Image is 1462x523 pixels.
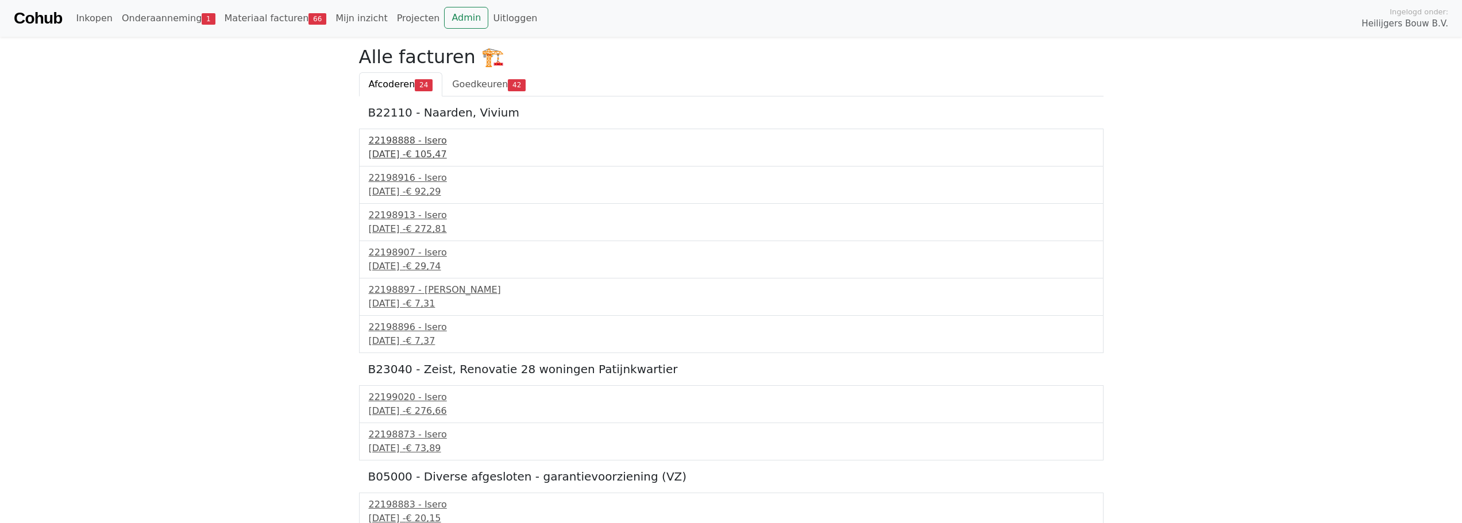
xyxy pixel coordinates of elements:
[369,320,1094,348] a: 22198896 - Isero[DATE] -€ 7,37
[406,298,435,309] span: € 7,31
[369,171,1094,199] a: 22198916 - Isero[DATE] -€ 92,29
[369,259,1094,273] div: [DATE] -
[369,171,1094,185] div: 22198916 - Isero
[406,223,446,234] span: € 272,81
[117,7,220,30] a: Onderaanneming1
[369,334,1094,348] div: [DATE] -
[452,79,508,90] span: Goedkeuren
[415,79,433,91] span: 24
[369,246,1094,259] div: 22198907 - Isero
[1390,6,1448,17] span: Ingelogd onder:
[369,222,1094,236] div: [DATE] -
[331,7,392,30] a: Mijn inzicht
[1361,17,1448,30] span: Heilijgers Bouw B.V.
[369,498,1094,512] div: 22198883 - Isero
[406,186,441,197] span: € 92,29
[406,335,435,346] span: € 7,37
[369,390,1094,404] div: 22199020 - Isero
[406,443,441,454] span: € 73,89
[71,7,117,30] a: Inkopen
[369,185,1094,199] div: [DATE] -
[369,148,1094,161] div: [DATE] -
[406,261,441,272] span: € 29,74
[359,46,1104,68] h2: Alle facturen 🏗️
[369,283,1094,311] a: 22198897 - [PERSON_NAME][DATE] -€ 7,31
[368,362,1094,376] h5: B23040 - Zeist, Renovatie 28 woningen Patijnkwartier
[368,106,1094,119] h5: B22110 - Naarden, Vivium
[406,405,446,416] span: € 276,66
[369,79,415,90] span: Afcoderen
[369,283,1094,297] div: 22198897 - [PERSON_NAME]
[369,390,1094,418] a: 22199020 - Isero[DATE] -€ 276,66
[220,7,331,30] a: Materiaal facturen66
[308,13,326,25] span: 66
[508,79,526,91] span: 42
[369,134,1094,161] a: 22198888 - Isero[DATE] -€ 105,47
[488,7,542,30] a: Uitloggen
[369,297,1094,311] div: [DATE] -
[442,72,535,96] a: Goedkeuren42
[368,470,1094,483] h5: B05000 - Diverse afgesloten - garantievoorziening (VZ)
[392,7,445,30] a: Projecten
[369,246,1094,273] a: 22198907 - Isero[DATE] -€ 29,74
[406,149,446,160] span: € 105,47
[369,404,1094,418] div: [DATE] -
[202,13,215,25] span: 1
[369,428,1094,455] a: 22198873 - Isero[DATE] -€ 73,89
[369,428,1094,441] div: 22198873 - Isero
[369,208,1094,222] div: 22198913 - Isero
[369,320,1094,334] div: 22198896 - Isero
[369,134,1094,148] div: 22198888 - Isero
[444,7,488,29] a: Admin
[369,441,1094,455] div: [DATE] -
[369,208,1094,236] a: 22198913 - Isero[DATE] -€ 272,81
[14,5,62,32] a: Cohub
[359,72,443,96] a: Afcoderen24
